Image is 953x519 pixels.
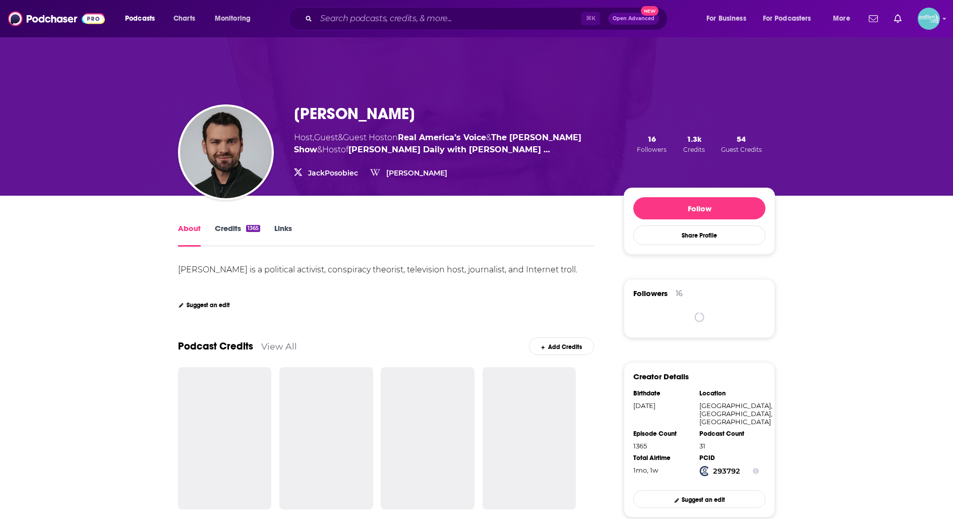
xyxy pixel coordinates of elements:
[529,337,594,355] a: Add Credits
[348,145,550,154] a: Human Events Daily with Jack Posobiec
[687,134,701,144] span: 1.3k
[918,8,940,30] button: Show profile menu
[298,7,677,30] div: Search podcasts, credits, & more...
[317,145,322,154] span: &
[338,133,343,142] span: &
[718,134,765,154] button: 54Guest Credits
[676,289,683,298] div: 16
[633,225,765,245] button: Share Profile
[246,225,260,232] div: 1365
[486,133,491,142] span: &
[699,454,759,462] div: PCID
[581,12,600,25] span: ⌘ K
[633,289,668,298] span: Followers
[699,466,709,476] img: Podchaser Creator ID logo
[316,11,581,27] input: Search podcasts, credits, & more...
[699,11,759,27] button: open menu
[680,134,708,154] button: 1.3kCredits
[343,133,387,142] span: Guest Host
[178,302,230,309] a: Suggest an edit
[633,454,693,462] div: Total Airtime
[386,168,447,178] a: [PERSON_NAME]
[865,10,882,27] a: Show notifications dropdown
[826,11,863,27] button: open menu
[918,8,940,30] span: Logged in as JessicaPellien
[737,134,746,144] span: 54
[178,223,201,247] a: About
[833,12,850,26] span: More
[699,442,759,450] div: 31
[706,12,746,26] span: For Business
[387,133,486,142] span: on
[8,9,105,28] img: Podchaser - Follow, Share and Rate Podcasts
[118,11,168,27] button: open menu
[641,6,659,16] span: New
[683,146,705,153] span: Credits
[274,223,292,247] a: Links
[637,146,667,153] span: Followers
[699,401,759,426] div: [GEOGRAPHIC_DATA], [GEOGRAPHIC_DATA], [GEOGRAPHIC_DATA]
[178,265,577,274] div: [PERSON_NAME] is a political activist, conspiracy theorist, television host, journalist, and Inte...
[890,10,906,27] a: Show notifications dropdown
[261,341,297,352] a: View All
[634,134,670,154] button: 16Followers
[633,442,693,450] div: 1365
[699,430,759,438] div: Podcast Count
[633,490,765,508] a: Suggest an edit
[313,133,314,142] span: ,
[180,106,272,198] img: Jack Posobiec
[633,401,693,410] div: [DATE]
[294,104,415,124] h1: [PERSON_NAME]
[713,467,740,476] strong: 293792
[633,389,693,397] div: Birthdate
[308,168,358,178] a: JackPosobiec
[753,466,759,476] button: Show Info
[215,12,251,26] span: Monitoring
[173,12,195,26] span: Charts
[613,16,654,21] span: Open Advanced
[756,11,826,27] button: open menu
[178,340,253,353] a: Podcast Credits
[633,372,689,381] h3: Creator Details
[633,430,693,438] div: Episode Count
[314,133,338,142] span: Guest
[633,466,658,474] span: 985 hours, 29 minutes, 37 seconds
[647,134,656,144] span: 16
[608,13,659,25] button: Open AdvancedNew
[918,8,940,30] img: User Profile
[398,133,486,142] a: Real America’s Voice
[341,145,550,154] span: of
[322,145,341,154] span: Host
[699,389,759,397] div: Location
[215,223,260,247] a: Credits1365
[125,12,155,26] span: Podcasts
[208,11,264,27] button: open menu
[167,11,201,27] a: Charts
[633,197,765,219] button: Follow
[294,133,313,142] span: Host
[763,12,811,26] span: For Podcasters
[721,146,762,153] span: Guest Credits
